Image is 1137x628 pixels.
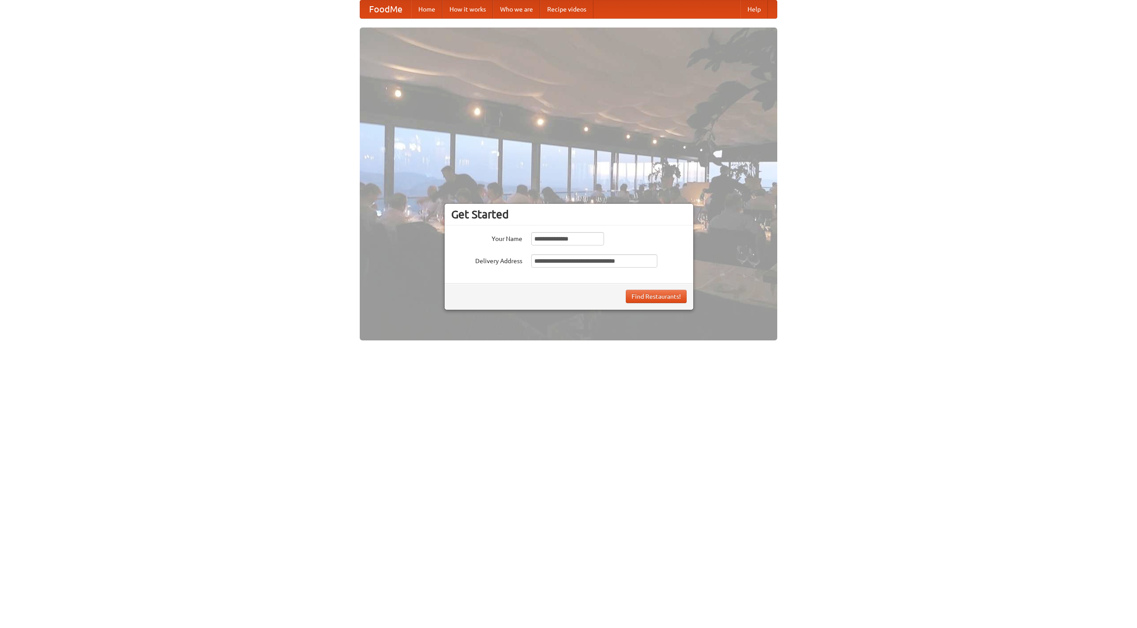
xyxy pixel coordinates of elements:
a: FoodMe [360,0,411,18]
a: How it works [442,0,493,18]
button: Find Restaurants! [626,290,687,303]
a: Who we are [493,0,540,18]
label: Your Name [451,232,522,243]
a: Help [740,0,768,18]
h3: Get Started [451,208,687,221]
a: Recipe videos [540,0,593,18]
label: Delivery Address [451,254,522,265]
a: Home [411,0,442,18]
